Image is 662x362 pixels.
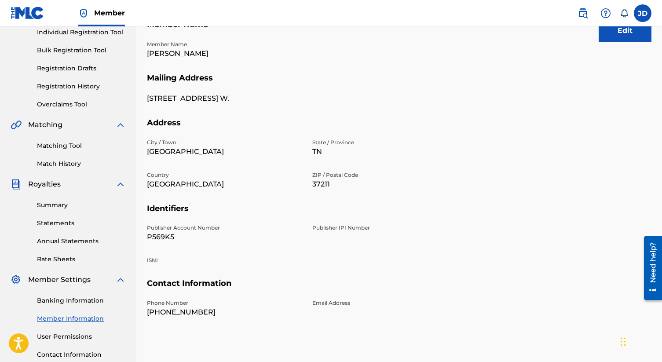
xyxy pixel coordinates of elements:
a: Bulk Registration Tool [37,46,126,55]
h5: Address [147,118,651,139]
a: Annual Statements [37,237,126,246]
a: Registration Drafts [37,64,126,73]
span: Member Settings [28,274,91,285]
a: Rate Sheets [37,255,126,264]
a: Member Information [37,314,126,323]
iframe: Resource Center [637,233,662,303]
p: Publisher IPI Number [312,224,467,232]
img: Royalties [11,179,21,190]
h5: Mailing Address [147,73,651,94]
img: Top Rightsholder [78,8,89,18]
p: ISNI [147,256,302,264]
p: [GEOGRAPHIC_DATA] [147,146,302,157]
p: 37211 [312,179,467,190]
p: P569K5 [147,232,302,242]
a: Banking Information [37,296,126,305]
img: Matching [11,120,22,130]
p: [PHONE_NUMBER] [147,307,302,318]
a: Overclaims Tool [37,100,126,109]
h5: Identifiers [147,204,651,224]
div: User Menu [634,4,651,22]
a: Statements [37,219,126,228]
a: Contact Information [37,350,126,359]
img: expand [115,120,126,130]
p: State / Province [312,139,467,146]
img: expand [115,179,126,190]
p: Publisher Account Number [147,224,302,232]
a: Registration History [37,82,126,91]
p: ZIP / Postal Code [312,171,467,179]
p: TN [312,146,467,157]
iframe: Chat Widget [618,320,662,362]
img: Member Settings [11,274,21,285]
span: Member [94,8,125,18]
img: help [600,8,611,18]
a: Matching Tool [37,141,126,150]
p: Email Address [312,299,467,307]
a: Summary [37,201,126,210]
p: [PERSON_NAME] [147,48,302,59]
p: City / Town [147,139,302,146]
h5: Member Name [147,20,651,40]
button: Edit [599,20,651,42]
a: User Permissions [37,332,126,341]
p: Country [147,171,302,179]
p: Member Name [147,40,302,48]
img: expand [115,274,126,285]
img: MLC Logo [11,7,44,19]
a: Public Search [574,4,592,22]
p: [GEOGRAPHIC_DATA] [147,179,302,190]
a: Individual Registration Tool [37,28,126,37]
h5: Contact Information [147,278,651,299]
span: Matching [28,120,62,130]
a: Match History [37,159,126,168]
p: [STREET_ADDRESS] W. [147,93,302,104]
span: Royalties [28,179,61,190]
p: Phone Number [147,299,302,307]
div: Drag [621,329,626,355]
div: Notifications [620,9,629,18]
div: Help [597,4,614,22]
img: search [578,8,588,18]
